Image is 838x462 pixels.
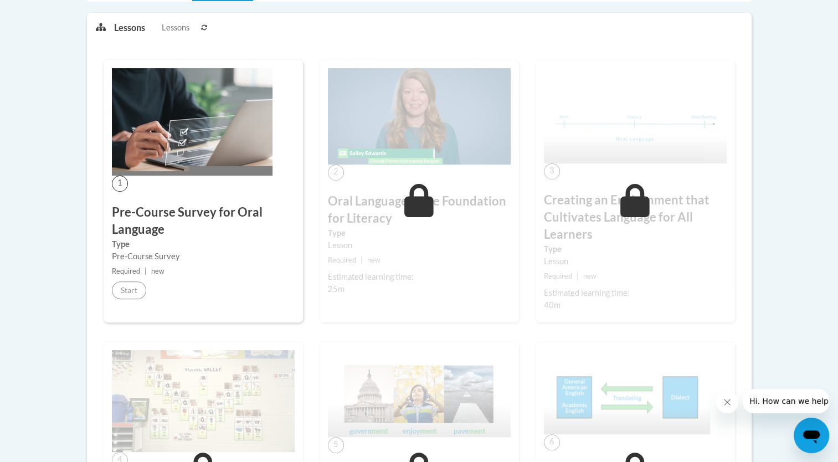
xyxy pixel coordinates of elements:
img: Course Image [544,68,727,163]
button: Start [112,281,146,299]
span: 3 [544,163,560,179]
img: Course Image [544,350,710,434]
iframe: Button to launch messaging window [794,418,829,453]
img: Course Image [112,68,273,176]
label: Type [112,238,295,250]
h3: Pre-Course Survey for Oral Language [112,204,295,238]
span: Required [112,267,140,275]
span: 2 [328,165,344,181]
span: new [583,272,597,280]
div: Estimated learning time: [328,271,511,283]
img: Course Image [112,350,295,453]
img: Course Image [328,68,511,165]
span: | [577,272,579,280]
iframe: Close message [716,391,738,413]
span: | [361,256,363,264]
span: 40m [544,300,561,310]
h3: Oral Language is the Foundation for Literacy [328,193,511,227]
span: 1 [112,176,128,192]
div: Lesson [328,239,511,251]
span: 5 [328,437,344,453]
label: Type [544,243,727,255]
span: new [367,256,381,264]
img: Course Image [328,350,511,437]
div: Pre-Course Survey [112,250,295,263]
iframe: Message from company [743,389,829,413]
div: Estimated learning time: [544,287,727,299]
div: Lesson [544,255,727,268]
label: Type [328,227,511,239]
h3: Creating an Environment that Cultivates Language for All Learners [544,192,727,243]
span: Hi. How can we help? [7,8,90,17]
span: | [145,267,147,275]
span: Required [328,256,356,264]
span: 25m [328,284,345,294]
span: Required [544,272,572,280]
p: Lessons [114,22,145,34]
span: 6 [544,434,560,450]
span: new [151,267,164,275]
span: Lessons [162,22,189,34]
